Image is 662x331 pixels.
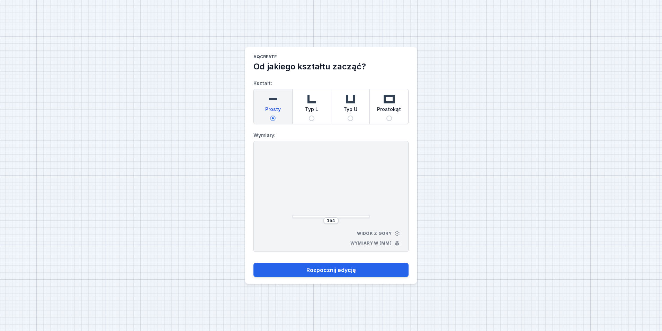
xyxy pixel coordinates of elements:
[386,116,392,121] input: Prostokąt
[377,106,401,116] span: Prostokąt
[266,92,280,106] img: straight.svg
[382,92,396,106] img: rectangle.svg
[253,61,409,72] h2: Od jakiego kształtu zacząć?
[305,106,318,116] span: Typ L
[343,106,357,116] span: Typ U
[270,116,276,121] input: Prosty
[253,130,409,141] label: Wymiary:
[253,78,409,124] label: Kształt:
[309,116,314,121] input: Typ L
[343,92,357,106] img: u-shaped.svg
[265,106,281,116] span: Prosty
[325,218,337,223] input: Wymiar [mm]
[253,263,409,277] button: Rozpocznij edycję
[253,54,409,61] h1: AQcreate
[305,92,319,106] img: l-shaped.svg
[348,116,353,121] input: Typ U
